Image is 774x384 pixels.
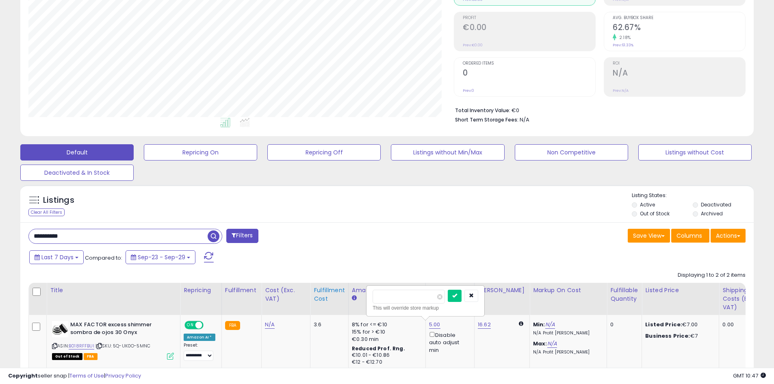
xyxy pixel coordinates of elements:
[613,68,745,79] h2: N/A
[202,322,215,329] span: OFF
[463,88,474,93] small: Prev: 0
[613,16,745,20] span: Avg. Buybox Share
[533,340,547,347] b: Max:
[184,286,218,295] div: Repricing
[314,321,342,328] div: 3.6
[547,340,557,348] a: N/A
[69,372,104,380] a: Terms of Use
[478,286,526,295] div: [PERSON_NAME]
[265,286,307,303] div: Cost (Exc. VAT)
[28,208,65,216] div: Clear All Filters
[43,195,74,206] h5: Listings
[671,229,709,243] button: Columns
[144,144,257,161] button: Repricing On
[676,232,702,240] span: Columns
[463,61,595,66] span: Ordered Items
[711,229,746,243] button: Actions
[85,254,122,262] span: Compared to:
[733,372,766,380] span: 2025-10-7 10:47 GMT
[50,286,177,295] div: Title
[645,332,713,340] div: €7
[645,332,690,340] b: Business Price:
[463,43,483,48] small: Prev: €0.00
[225,286,258,295] div: Fulfillment
[640,201,655,208] label: Active
[352,336,419,343] div: €0.30 min
[701,210,723,217] label: Archived
[478,321,491,329] a: 16.62
[265,321,275,329] a: N/A
[52,353,82,360] span: All listings that are currently out of stock and unavailable for purchase on Amazon
[515,144,628,161] button: Non Competitive
[138,253,185,261] span: Sep-23 - Sep-29
[610,321,635,328] div: 0
[352,345,405,352] b: Reduced Prof. Rng.
[519,321,523,326] i: Calculated using Dynamic Max Price.
[391,144,504,161] button: Listings without Min/Max
[701,201,731,208] label: Deactivated
[225,321,240,330] small: FBA
[429,330,468,354] div: Disable auto adjust min
[373,304,478,312] div: This will override store markup
[267,144,381,161] button: Repricing Off
[463,16,595,20] span: Profit
[638,144,752,161] button: Listings without Cost
[645,286,715,295] div: Listed Price
[455,105,739,115] li: €0
[463,68,595,79] h2: 0
[610,286,638,303] div: Fulfillable Quantity
[52,321,68,337] img: 410uai1J8LL._SL40_.jpg
[520,116,529,124] span: N/A
[20,165,134,181] button: Deactivated & In Stock
[184,334,215,341] div: Amazon AI *
[632,192,754,200] p: Listing States:
[8,372,38,380] strong: Copyright
[616,35,631,41] small: 2.18%
[185,322,195,329] span: ON
[613,61,745,66] span: ROI
[352,359,419,366] div: €12 - €12.70
[545,321,555,329] a: N/A
[533,321,545,328] b: Min:
[70,321,169,338] b: MAX FACTOR excess shimmer sombra de ojos 30 Onyx
[84,353,98,360] span: FBA
[455,107,510,114] b: Total Inventory Value:
[678,271,746,279] div: Displaying 1 to 2 of 2 items
[429,321,440,329] a: 5.00
[41,253,74,261] span: Last 7 Days
[533,330,601,336] p: N/A Profit [PERSON_NAME]
[613,88,629,93] small: Prev: N/A
[645,321,682,328] b: Listed Price:
[352,321,419,328] div: 8% for <= €10
[69,343,94,349] a: B018RFFBUI
[226,229,258,243] button: Filters
[352,352,419,359] div: €10.01 - €10.86
[613,23,745,34] h2: 62.67%
[20,144,134,161] button: Default
[640,210,670,217] label: Out of Stock
[533,286,603,295] div: Markup on Cost
[52,321,174,359] div: ASIN:
[628,229,670,243] button: Save View
[352,328,419,336] div: 15% for > €10
[314,286,345,303] div: Fulfillment Cost
[352,286,422,295] div: Amazon Fees
[126,250,195,264] button: Sep-23 - Sep-29
[29,250,84,264] button: Last 7 Days
[8,372,141,380] div: seller snap | |
[463,23,595,34] h2: €0.00
[184,343,215,361] div: Preset:
[533,349,601,355] p: N/A Profit [PERSON_NAME]
[613,43,633,48] small: Prev: 61.33%
[95,343,150,349] span: | SKU: 5Q-UK0O-5MNC
[722,286,764,312] div: Shipping Costs (Exc. VAT)
[105,372,141,380] a: Privacy Policy
[455,116,518,123] b: Short Term Storage Fees:
[722,321,761,328] div: 0.00
[530,283,607,315] th: The percentage added to the cost of goods (COGS) that forms the calculator for Min & Max prices.
[645,321,713,328] div: €7.00
[352,295,357,302] small: Amazon Fees.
